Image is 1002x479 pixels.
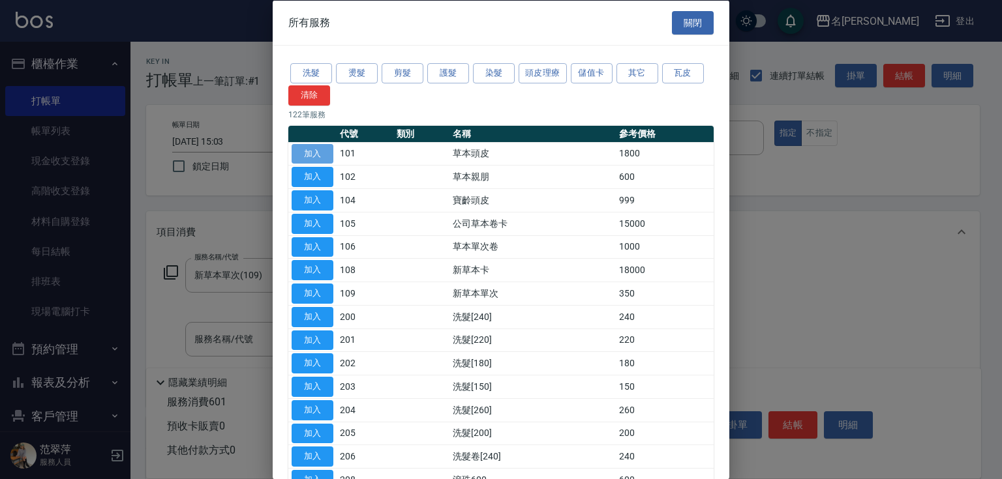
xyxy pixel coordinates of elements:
[337,351,393,375] td: 202
[449,444,616,468] td: 洗髮卷[240]
[393,125,450,142] th: 類別
[337,235,393,259] td: 106
[337,125,393,142] th: 代號
[449,125,616,142] th: 名稱
[449,305,616,328] td: 洗髮[240]
[292,399,333,420] button: 加入
[672,10,714,35] button: 關閉
[449,188,616,212] td: 寶齡頭皮
[337,398,393,422] td: 204
[449,351,616,375] td: 洗髮[180]
[616,328,714,352] td: 220
[449,375,616,398] td: 洗髮[150]
[616,305,714,328] td: 240
[449,398,616,422] td: 洗髮[260]
[616,398,714,422] td: 260
[292,330,333,350] button: 加入
[616,212,714,235] td: 15000
[616,258,714,282] td: 18000
[382,63,423,83] button: 剪髮
[292,283,333,304] button: 加入
[288,16,330,29] span: 所有服務
[449,258,616,282] td: 新草本卡
[616,188,714,212] td: 999
[571,63,613,83] button: 儲值卡
[616,282,714,305] td: 350
[292,167,333,187] button: 加入
[292,377,333,397] button: 加入
[616,351,714,375] td: 180
[616,235,714,259] td: 1000
[290,63,332,83] button: 洗髮
[449,165,616,188] td: 草本親朋
[292,446,333,467] button: 加入
[337,375,393,398] td: 203
[616,422,714,445] td: 200
[337,444,393,468] td: 206
[337,212,393,235] td: 105
[292,353,333,373] button: 加入
[337,305,393,328] td: 200
[449,282,616,305] td: 新草本單次
[662,63,704,83] button: 瓦皮
[449,212,616,235] td: 公司草本卷卡
[337,142,393,166] td: 101
[288,108,714,120] p: 122 筆服務
[473,63,515,83] button: 染髮
[336,63,378,83] button: 燙髮
[449,235,616,259] td: 草本單次卷
[449,328,616,352] td: 洗髮[220]
[449,422,616,445] td: 洗髮[200]
[292,190,333,210] button: 加入
[292,237,333,257] button: 加入
[616,142,714,166] td: 1800
[616,63,658,83] button: 其它
[292,423,333,443] button: 加入
[616,444,714,468] td: 240
[337,282,393,305] td: 109
[292,260,333,280] button: 加入
[519,63,567,83] button: 頭皮理療
[616,125,714,142] th: 參考價格
[292,306,333,327] button: 加入
[427,63,469,83] button: 護髮
[288,85,330,105] button: 清除
[337,165,393,188] td: 102
[292,143,333,164] button: 加入
[449,142,616,166] td: 草本頭皮
[337,328,393,352] td: 201
[292,213,333,233] button: 加入
[337,422,393,445] td: 205
[616,375,714,398] td: 150
[337,258,393,282] td: 108
[337,188,393,212] td: 104
[616,165,714,188] td: 600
